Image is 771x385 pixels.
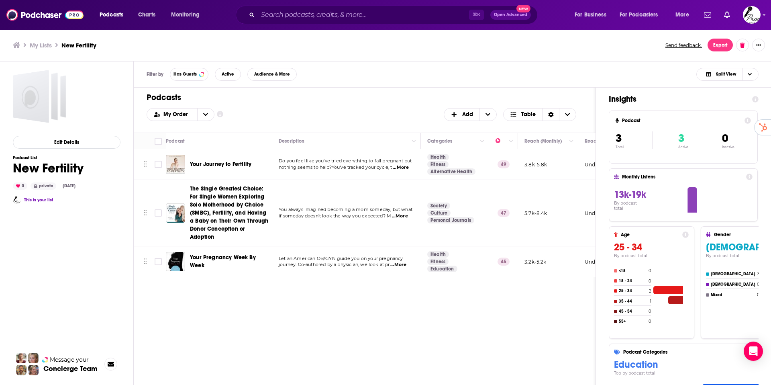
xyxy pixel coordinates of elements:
[622,174,742,180] h4: Monthly Listens
[147,72,163,77] h3: Filter by
[30,41,52,49] a: My Lists
[585,161,610,168] p: Under 1.6k
[649,279,651,284] h4: 0
[716,72,736,76] span: Split View
[622,118,741,123] h4: Podcast
[621,232,679,238] h4: Age
[670,8,699,21] button: open menu
[279,262,390,267] span: journey. Co-authored by a physician, we look at pr
[743,6,761,24] span: Logged in as sdonovan
[444,108,497,121] button: + Add
[279,158,412,164] span: Do you feel like you've tried everything to fall pregnant but
[13,155,84,160] h3: Podcast List
[13,182,27,190] div: 0
[616,145,652,149] p: Total
[503,108,577,121] h2: Choose View
[427,161,449,168] a: Fitness
[757,292,760,297] h4: 0
[190,185,269,241] a: The Single Greatest Choice: For Single Women Exploring Solo Motherhood by Choice (SMBC), Fertilit...
[498,160,510,168] p: 49
[147,108,214,121] h2: Choose List sort
[190,161,251,168] span: Your Journey to Fertility
[222,72,234,76] span: Active
[711,272,756,276] h4: [DEMOGRAPHIC_DATA]
[147,92,576,102] h1: Podcasts
[24,197,53,203] a: This is your list
[173,72,197,76] span: Has Guests
[143,158,148,170] button: Move
[166,252,185,271] img: Your Pregnancy Week By Week
[31,182,56,190] div: private
[477,137,487,146] button: Column Actions
[614,201,647,211] h4: By podcast total
[28,365,39,375] img: Barbara Profile
[133,8,160,21] a: Charts
[166,136,185,146] div: Podcast
[696,68,759,81] h2: Choose View
[143,207,148,219] button: Move
[59,183,79,189] div: [DATE]
[516,5,531,12] span: New
[524,161,547,168] p: 3.8k-5.8k
[28,353,39,363] img: Jules Profile
[279,207,412,212] span: You always imagined becoming a mom someday, but what
[722,131,728,145] span: 0
[506,137,516,146] button: Column Actions
[61,41,96,49] h3: New Fertility
[623,349,771,355] h4: Podcast Categories
[619,299,648,304] h4: 35 - 44
[614,253,689,258] h4: By podcast total
[427,203,450,209] a: Society
[619,309,647,314] h4: 45 - 54
[427,217,474,223] a: Personal Journals
[427,258,449,265] a: Fitness
[190,254,256,269] span: Your Pregnancy Week By Week
[521,112,536,117] span: Table
[619,289,647,293] h4: 25 - 34
[155,258,162,265] span: Toggle select row
[155,209,162,217] span: Toggle select row
[722,145,734,149] p: Inactive
[166,155,185,174] img: Your Journey to Fertility
[13,160,84,176] h1: New Fertility
[100,9,123,20] span: Podcasts
[490,10,531,20] button: Open AdvancedNew
[752,39,765,51] button: Show More Button
[649,319,651,324] h4: 0
[170,68,208,81] button: Has Guests
[469,10,484,20] span: ⌘ K
[171,9,200,20] span: Monitoring
[619,268,647,273] h4: <18
[190,254,269,270] a: Your Pregnancy Week By Week
[498,258,510,266] p: 45
[619,279,647,283] h4: 18 - 24
[711,282,755,287] h4: [DEMOGRAPHIC_DATA]
[650,299,651,304] h4: 1
[614,8,670,21] button: open menu
[616,131,622,145] span: 3
[427,266,457,272] a: Education
[393,164,409,171] span: ...More
[94,8,134,21] button: open menu
[13,196,21,204] img: Stephanie Donovan
[16,353,27,363] img: Sydney Profile
[585,210,612,217] p: Under 2.7k
[138,9,155,20] span: Charts
[6,7,84,23] img: Podchaser - Follow, Share and Rate Podcasts
[678,145,688,149] p: Active
[254,72,290,76] span: Audience & More
[585,258,611,265] p: Under 1.8k
[649,289,651,294] h4: 2
[701,8,714,22] a: Show notifications dropdown
[649,268,651,273] h4: 0
[409,137,419,146] button: Column Actions
[575,9,606,20] span: For Business
[462,112,473,117] span: Add
[43,365,98,373] h3: Concierge Team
